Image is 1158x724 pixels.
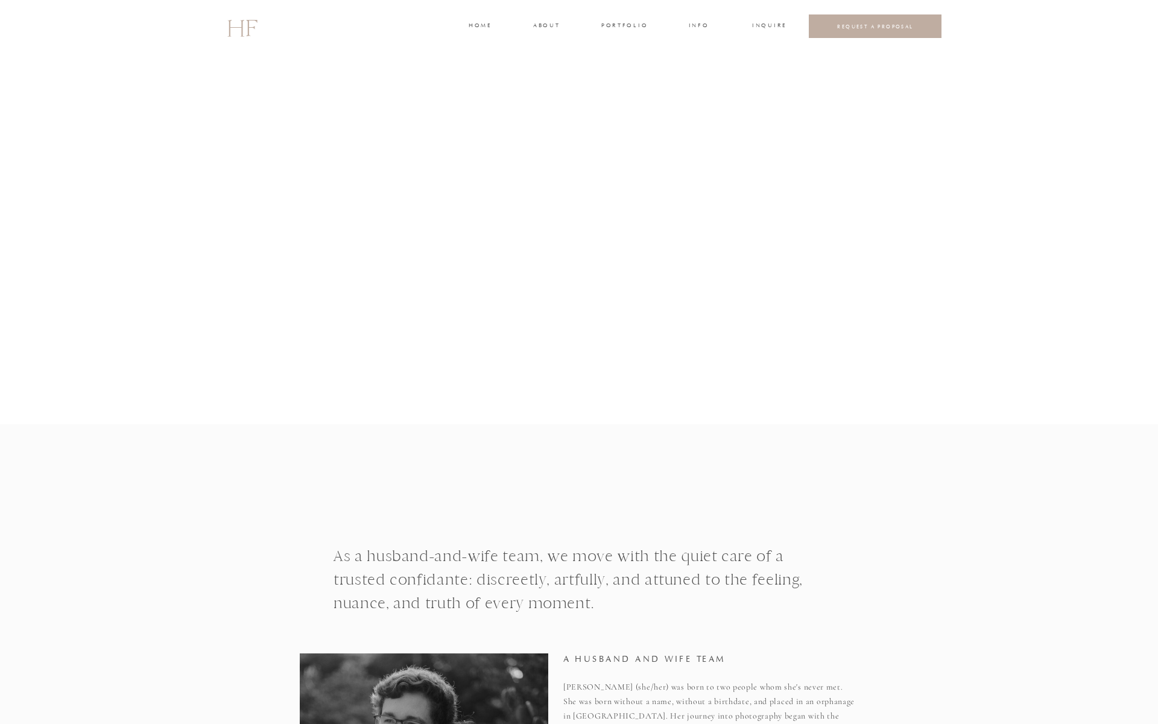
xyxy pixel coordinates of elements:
[469,21,491,32] a: home
[334,544,825,636] h1: As a husband-and-wife team, we move with the quiet care of a trusted confidante: discreetly, artf...
[533,21,558,32] a: about
[818,23,932,30] a: REQUEST A PROPOSAL
[752,21,785,32] a: INQUIRE
[601,21,647,32] a: portfolio
[688,21,710,32] a: INFO
[563,653,827,675] h1: A HUSBAND AND WIFE TEAM
[227,9,257,44] a: HF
